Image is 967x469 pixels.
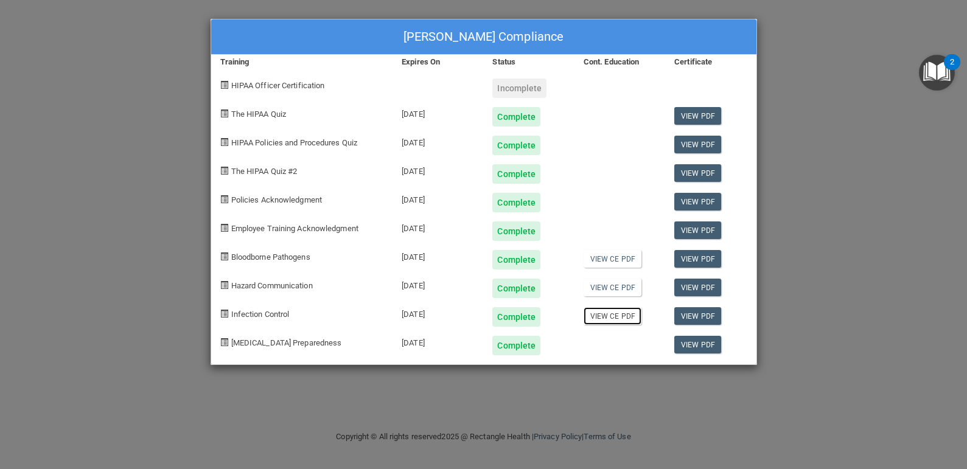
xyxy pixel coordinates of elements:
[674,221,721,239] a: View PDF
[393,212,483,241] div: [DATE]
[674,107,721,125] a: View PDF
[674,307,721,325] a: View PDF
[492,107,540,127] div: Complete
[492,164,540,184] div: Complete
[393,298,483,327] div: [DATE]
[950,62,954,78] div: 2
[231,224,358,233] span: Employee Training Acknowledgment
[674,336,721,353] a: View PDF
[674,279,721,296] a: View PDF
[393,155,483,184] div: [DATE]
[674,193,721,210] a: View PDF
[393,98,483,127] div: [DATE]
[665,55,756,69] div: Certificate
[584,307,641,325] a: View CE PDF
[231,167,298,176] span: The HIPAA Quiz #2
[492,279,540,298] div: Complete
[674,164,721,182] a: View PDF
[211,19,756,55] div: [PERSON_NAME] Compliance
[231,252,310,262] span: Bloodborne Pathogens
[231,138,357,147] span: HIPAA Policies and Procedures Quiz
[231,310,290,319] span: Infection Control
[231,281,313,290] span: Hazard Communication
[492,136,540,155] div: Complete
[492,78,546,98] div: Incomplete
[492,307,540,327] div: Complete
[919,55,955,91] button: Open Resource Center, 2 new notifications
[393,184,483,212] div: [DATE]
[483,55,574,69] div: Status
[393,269,483,298] div: [DATE]
[393,127,483,155] div: [DATE]
[492,336,540,355] div: Complete
[674,250,721,268] a: View PDF
[492,193,540,212] div: Complete
[393,241,483,269] div: [DATE]
[393,327,483,355] div: [DATE]
[231,109,286,119] span: The HIPAA Quiz
[584,250,641,268] a: View CE PDF
[492,221,540,241] div: Complete
[492,250,540,269] div: Complete
[231,338,342,347] span: [MEDICAL_DATA] Preparedness
[393,55,483,69] div: Expires On
[231,195,322,204] span: Policies Acknowledgment
[674,136,721,153] a: View PDF
[574,55,665,69] div: Cont. Education
[211,55,393,69] div: Training
[231,81,325,90] span: HIPAA Officer Certification
[584,279,641,296] a: View CE PDF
